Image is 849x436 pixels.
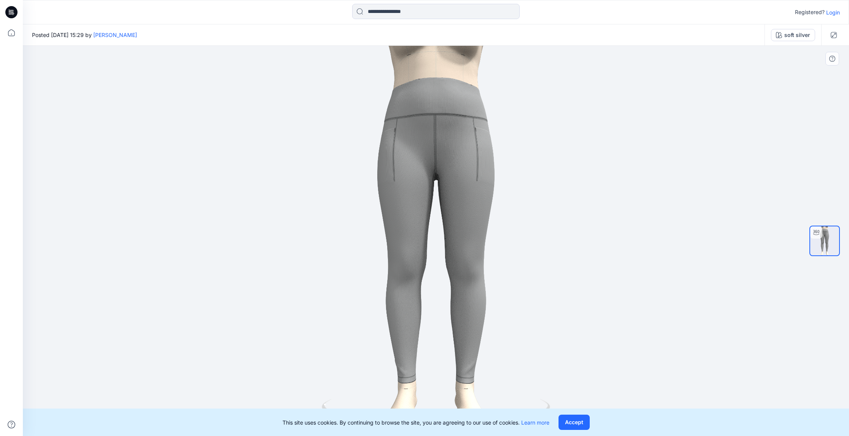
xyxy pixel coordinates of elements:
[795,8,825,17] p: Registered?
[282,418,549,426] p: This site uses cookies. By continuing to browse the site, you are agreeing to our use of cookies.
[32,31,137,39] span: Posted [DATE] 15:29 by
[93,32,137,38] a: [PERSON_NAME]
[826,8,840,16] p: Login
[559,415,590,430] button: Accept
[771,29,815,41] button: soft silver
[521,419,549,426] a: Learn more
[810,226,839,255] img: turntable-11-10-2025-19:30:04
[784,31,810,39] div: soft silver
